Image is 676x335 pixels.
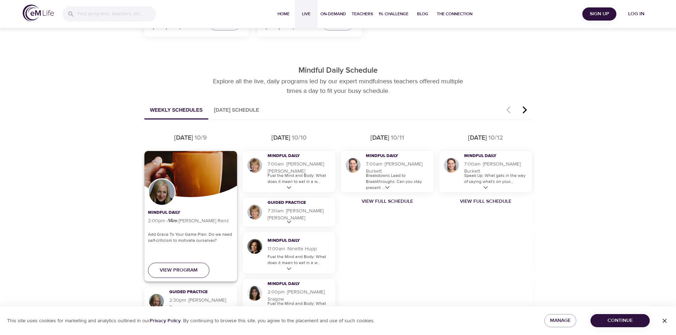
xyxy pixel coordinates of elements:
h5: 2:00pm · [PERSON_NAME] Renz [148,217,233,224]
img: Deanna Burkett [443,157,460,174]
h5: 2:00pm · [PERSON_NAME] Sragow [268,289,332,303]
h3: Guided Practice [268,200,323,206]
h5: 7:30am · [PERSON_NAME] [PERSON_NAME] [268,207,332,222]
span: Blog [414,10,431,18]
img: Diane Renz [148,178,176,206]
img: Lisa Wickham [246,157,263,174]
div: [DATE] [370,133,389,143]
img: Deanna Burkett [345,157,362,174]
div: [DATE] [468,133,487,143]
button: Continue [590,314,650,327]
span: Log in [622,10,650,18]
p: Explore all the live, daily programs led by our expert mindfulness teachers offered multiple time... [205,77,471,96]
a: View Full Schedule [338,198,436,205]
h5: 7:00am · [PERSON_NAME] Burkett [366,161,430,175]
p: Mindful Daily Schedule [139,65,538,77]
span: Live [298,10,315,18]
h3: Guided Practice [169,289,224,295]
button: Sign Up [582,7,616,21]
h5: 7:00am · [PERSON_NAME] [PERSON_NAME] [268,161,332,175]
p: Breakdowns Lead to Breakthroughs: Can you stay present ... [366,173,430,191]
h3: Mindful Daily [268,153,323,159]
h5: 7:00am · [PERSON_NAME] Burkett [464,161,528,175]
button: View Program [148,263,209,278]
p: Add Grace To Your Game Plan: Do we need self-criticism to motivate ourselves? [148,231,233,244]
div: 10/10 [292,133,307,143]
div: 10/9 [194,133,207,143]
p: Speak Up: What gets in the way of saying what's on your... [464,173,528,185]
div: 10/11 [391,133,404,143]
img: Lara Sragow [246,285,263,302]
h3: Mindful Daily [268,238,323,244]
span: Sign Up [585,10,614,18]
div: [DATE] [174,133,193,143]
img: Ninette Hupp [246,238,263,255]
button: Manage [544,314,576,327]
h3: Mindful Daily [148,210,203,216]
button: [DATE] Schedule [208,101,265,119]
p: Fuel the Mind and Body: What does it mean to eat in a w... [268,301,332,313]
span: The Connection [437,10,472,18]
h3: Mindful Daily [268,281,323,287]
h3: Mindful Daily [464,153,519,159]
div: · 14 m [166,218,177,223]
img: logo [23,5,54,21]
p: Fuel the Mind and Body: What does it mean to eat in a w... [268,254,332,266]
button: Weekly Schedules [144,101,209,119]
p: Fuel the Mind and Body: What does it mean to eat in a w... [268,173,332,185]
h5: 11:00am · Ninette Hupp [268,245,332,252]
img: Diane Renz [148,293,165,310]
span: Continue [596,316,644,325]
span: Home [275,10,292,18]
input: Find programs, teachers, etc... [77,6,156,22]
span: View Program [160,266,198,275]
span: Manage [550,316,571,325]
button: Log in [619,7,653,21]
span: 1% Challenge [379,10,408,18]
div: [DATE] [271,133,290,143]
div: 10/12 [488,133,503,143]
h3: Mindful Daily [366,153,421,159]
a: View Full Schedule [436,198,535,205]
span: On-Demand [320,10,346,18]
a: Privacy Policy [150,318,181,324]
h5: 2:30pm · [PERSON_NAME] Renz [169,297,233,311]
span: Teachers [352,10,373,18]
img: Lisa Wickham [246,203,263,220]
